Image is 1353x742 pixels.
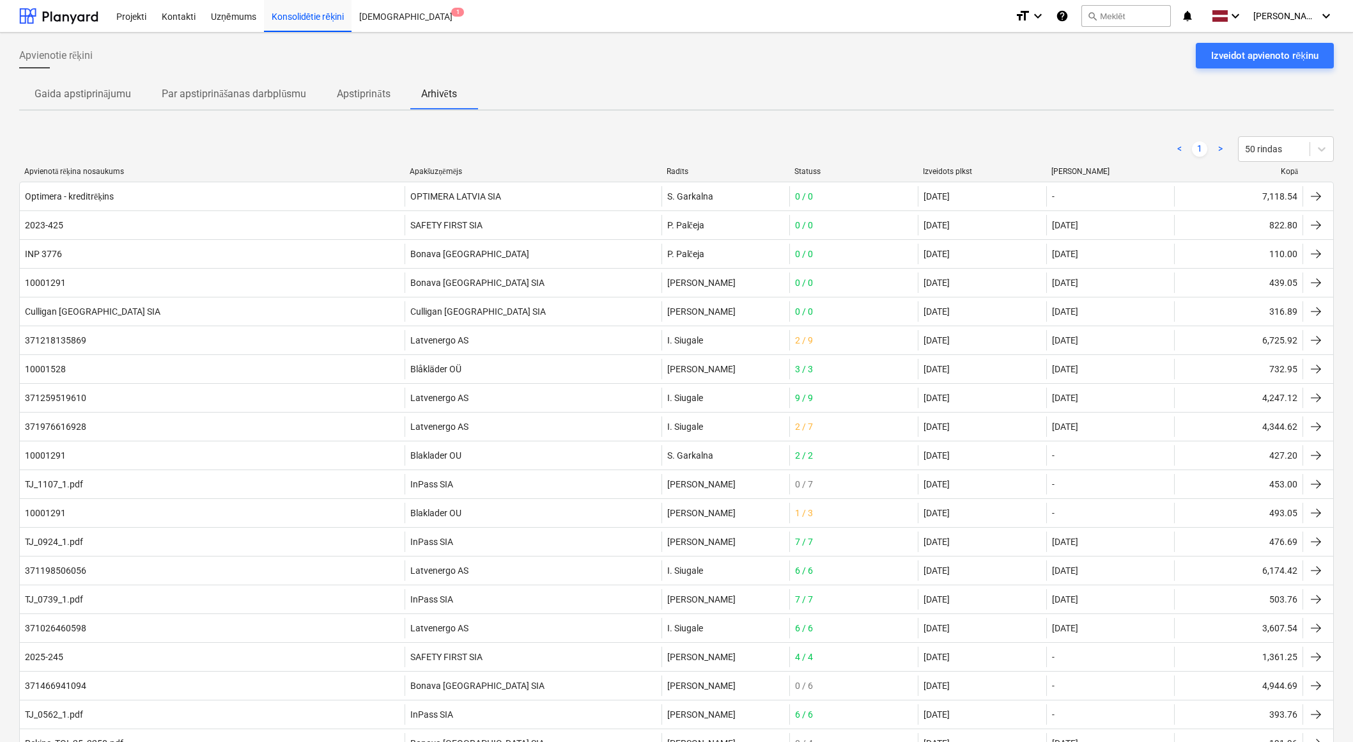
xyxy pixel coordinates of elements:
[405,301,661,322] div: Culligan [GEOGRAPHIC_DATA] SIA
[661,330,790,351] div: I. Siugale
[405,503,661,523] div: Blaklader OU
[795,709,813,720] span: 6 / 6
[1030,8,1046,24] i: keyboard_arrow_down
[795,508,813,518] span: 1 / 3
[1262,191,1297,201] div: 7,118.54
[25,220,63,230] div: 2023-425
[405,560,661,581] div: Latvenergo AS
[924,220,950,230] div: [DATE]
[924,364,950,374] div: [DATE]
[1269,479,1297,489] div: 453.00
[1046,474,1175,494] div: -
[1228,8,1243,24] i: keyboard_arrow_down
[25,191,114,202] div: Optimera - kreditrēķins
[25,393,86,403] div: 371259519610
[661,618,790,638] div: I. Siugale
[1046,675,1175,696] div: -
[661,560,790,581] div: I. Siugale
[1269,508,1297,518] div: 493.05
[1212,141,1228,157] a: Next page
[795,623,813,633] span: 6 / 6
[924,249,950,259] div: [DATE]
[1180,167,1298,177] div: Kopā
[661,445,790,466] div: S. Garkalna
[25,623,86,633] div: 371026460598
[1046,388,1175,408] div: [DATE]
[924,306,950,317] div: [DATE]
[1087,11,1097,21] span: search
[1269,709,1297,720] div: 393.76
[795,364,813,374] span: 3 / 3
[35,86,131,102] p: Gaida apstiprinājumu
[1289,681,1353,742] iframe: Chat Widget
[19,48,93,63] span: Apvienotie rēķini
[1046,359,1175,379] div: [DATE]
[795,681,813,691] span: 0 / 6
[405,647,661,667] div: SAFETY FIRST SIA
[1262,623,1297,633] div: 3,607.54
[661,704,790,725] div: [PERSON_NAME]
[25,335,86,345] div: 371218135869
[1269,306,1297,317] div: 316.89
[405,215,661,235] div: SAFETY FIRST SIA
[25,306,160,317] div: Culligan [GEOGRAPHIC_DATA] SIA
[405,675,661,696] div: Bonava [GEOGRAPHIC_DATA] SIA
[924,594,950,604] div: [DATE]
[795,335,813,345] span: 2 / 9
[1046,244,1175,264] div: [DATE]
[795,249,813,259] span: 0 / 0
[661,388,790,408] div: I. Siugale
[1046,330,1175,351] div: [DATE]
[25,594,83,604] div: TJ_0739_1.pdf
[1046,416,1175,437] div: [DATE]
[795,652,813,662] span: 4 / 4
[1211,47,1318,64] div: Izveidot apvienoto rēķinu
[25,249,62,259] div: INP 3776
[1269,278,1297,288] div: 439.05
[924,450,950,461] div: [DATE]
[661,301,790,322] div: [PERSON_NAME]
[1269,249,1297,259] div: 110.00
[1181,8,1194,24] i: notifications
[795,450,813,461] span: 2 / 2
[1046,272,1175,293] div: [DATE]
[405,388,661,408] div: Latvenergo AS
[405,186,661,207] div: OPTIMERA LATVIA SIA
[924,537,950,547] div: [DATE]
[25,450,66,461] div: 10001291
[661,532,790,552] div: [PERSON_NAME]
[25,364,66,374] div: 10001528
[405,704,661,725] div: InPass SIA
[421,86,457,102] p: Arhivēts
[1051,167,1170,176] div: [PERSON_NAME]
[795,306,813,317] span: 0 / 0
[405,330,661,351] div: Latvenergo AS
[1269,450,1297,461] div: 427.20
[1046,704,1175,725] div: -
[794,167,913,176] div: Statuss
[1046,445,1175,466] div: -
[661,359,790,379] div: [PERSON_NAME]
[25,479,83,489] div: TJ_1107_1.pdf
[1262,422,1297,432] div: 4,344.62
[661,675,790,696] div: [PERSON_NAME]
[25,565,86,576] div: 371198506056
[795,278,813,288] span: 0 / 0
[924,278,950,288] div: [DATE]
[1081,5,1171,27] button: Meklēt
[25,508,66,518] div: 10001291
[1269,220,1297,230] div: 822.80
[1046,301,1175,322] div: [DATE]
[1046,215,1175,235] div: [DATE]
[1015,8,1030,24] i: format_size
[25,278,66,288] div: 10001291
[1046,532,1175,552] div: [DATE]
[924,335,950,345] div: [DATE]
[1046,186,1175,207] div: -
[924,422,950,432] div: [DATE]
[661,503,790,523] div: [PERSON_NAME]
[162,86,306,102] p: Par apstiprināšanas darbplūsmu
[795,565,813,576] span: 6 / 6
[405,589,661,610] div: InPass SIA
[1262,335,1297,345] div: 6,725.92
